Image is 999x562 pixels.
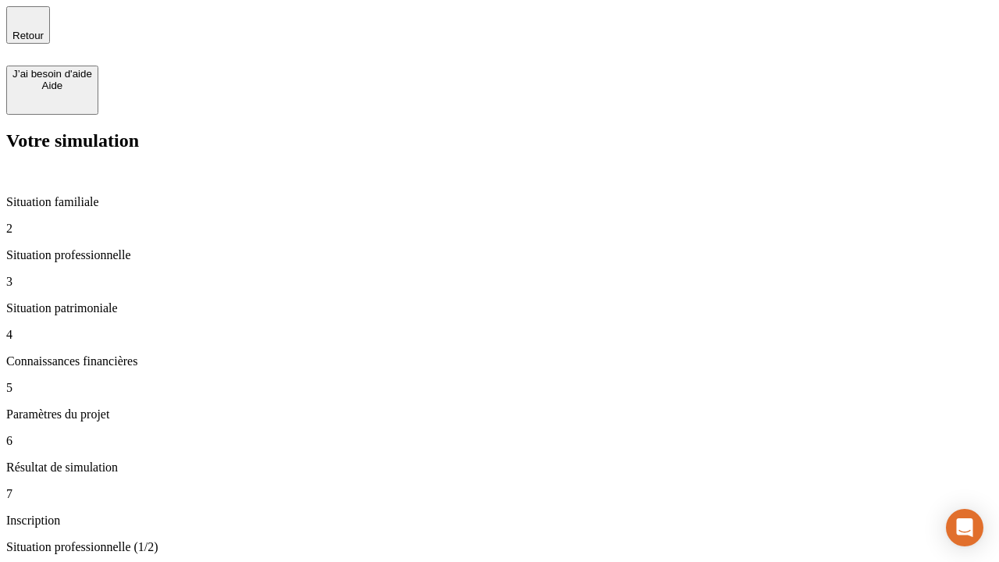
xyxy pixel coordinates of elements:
div: Aide [12,80,92,91]
button: J’ai besoin d'aideAide [6,66,98,115]
p: 4 [6,328,993,342]
button: Retour [6,6,50,44]
p: Paramètres du projet [6,407,993,421]
span: Retour [12,30,44,41]
p: Situation familiale [6,195,993,209]
p: Inscription [6,514,993,528]
p: Situation professionnelle (1/2) [6,540,993,554]
h2: Votre simulation [6,130,993,151]
p: Connaissances financières [6,354,993,368]
p: Résultat de simulation [6,461,993,475]
div: J’ai besoin d'aide [12,68,92,80]
p: Situation professionnelle [6,248,993,262]
p: 2 [6,222,993,236]
div: Open Intercom Messenger [946,509,983,546]
p: Situation patrimoniale [6,301,993,315]
p: 6 [6,434,993,448]
p: 7 [6,487,993,501]
p: 3 [6,275,993,289]
p: 5 [6,381,993,395]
